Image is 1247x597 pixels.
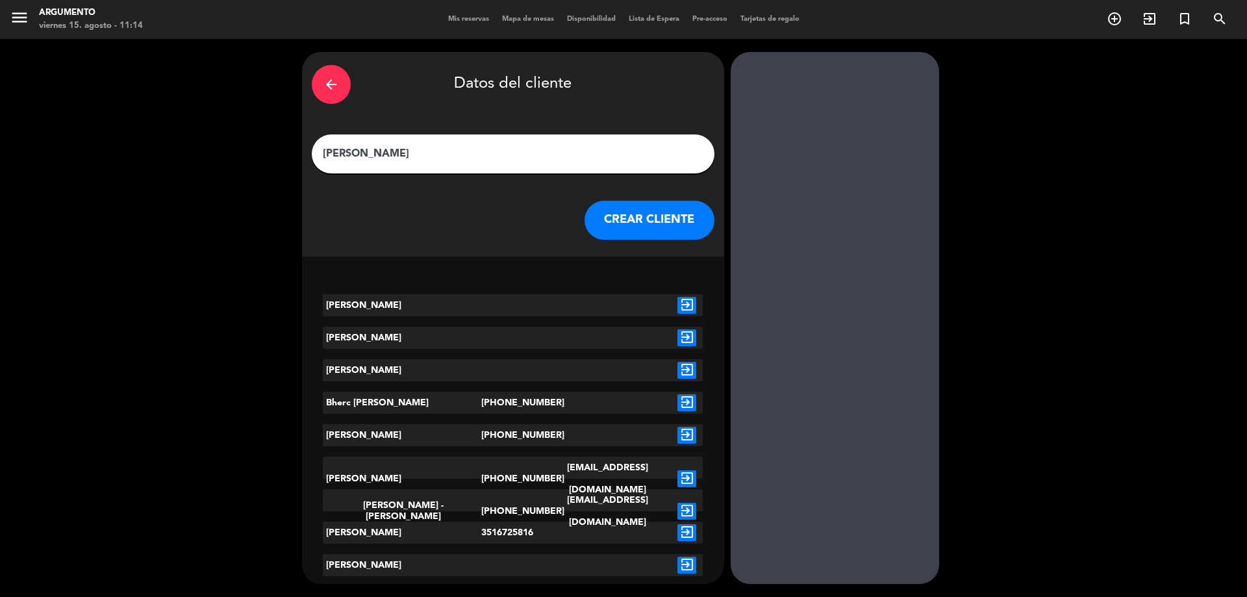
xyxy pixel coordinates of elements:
i: exit_to_app [677,427,696,444]
i: exit_to_app [677,470,696,487]
span: Mis reservas [442,16,496,23]
i: exit_to_app [677,297,696,314]
input: Escriba nombre, correo electrónico o número de teléfono... [321,145,705,163]
div: Bherc [PERSON_NAME] [323,392,481,414]
div: [PERSON_NAME] [323,457,481,501]
button: CREAR CLIENTE [585,201,714,240]
i: exit_to_app [677,329,696,346]
div: [EMAIL_ADDRESS][DOMAIN_NAME] [544,457,671,501]
div: 3516725816 [481,522,545,544]
button: menu [10,8,29,32]
div: Argumento [39,6,143,19]
i: exit_to_app [677,503,696,520]
i: exit_to_app [677,394,696,411]
i: exit_to_app [677,557,696,574]
div: [EMAIL_ADDRESS][DOMAIN_NAME] [544,489,671,533]
span: Lista de Espera [622,16,686,23]
div: [PHONE_NUMBER] [481,489,545,533]
div: [PERSON_NAME] [323,327,481,349]
div: [PERSON_NAME] [323,359,481,381]
span: Pre-acceso [686,16,734,23]
span: Tarjetas de regalo [734,16,806,23]
div: viernes 15. agosto - 11:14 [39,19,143,32]
div: [PERSON_NAME] [323,424,481,446]
div: [PHONE_NUMBER] [481,457,545,501]
i: exit_to_app [1142,11,1157,27]
div: [PHONE_NUMBER] [481,424,545,446]
div: [PERSON_NAME] - [PERSON_NAME] [323,489,481,533]
div: Datos del cliente [312,62,714,107]
div: [PHONE_NUMBER] [481,392,545,414]
i: menu [10,8,29,27]
div: [PERSON_NAME] [323,522,481,544]
span: Mapa de mesas [496,16,561,23]
i: turned_in_not [1177,11,1192,27]
div: [PERSON_NAME] [323,294,481,316]
i: add_circle_outline [1107,11,1122,27]
i: exit_to_app [677,524,696,541]
i: exit_to_app [677,362,696,379]
i: search [1212,11,1228,27]
div: [PERSON_NAME] [323,554,481,576]
i: arrow_back [323,77,339,92]
span: Disponibilidad [561,16,622,23]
